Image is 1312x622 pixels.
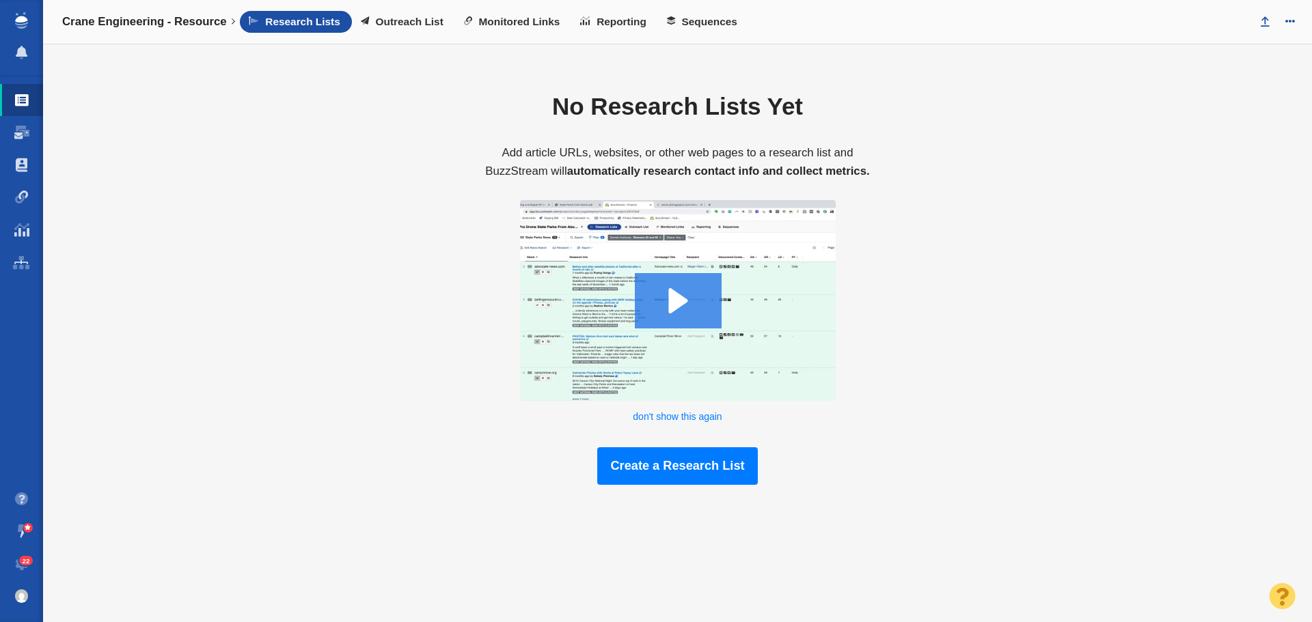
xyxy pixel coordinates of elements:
a: Research Lists [240,11,351,33]
p: Add article URLs, websites, or other web pages to a research list and BuzzStream will [477,144,879,181]
a: Sequences [658,11,749,33]
span: Monitored Links [479,16,560,28]
div: Play [635,273,722,328]
span: Reporting [597,16,646,28]
button: Create a Research List [597,447,758,485]
strong: automatically research contact info and collect metrics. [567,165,870,178]
img: d3895725eb174adcf95c2ff5092785ef [15,589,29,603]
h4: Crane Engineering - Resource [62,15,227,29]
span: Outreach List [376,16,443,28]
a: don't show this again [633,411,722,422]
h1: No Research Lists Yet [477,92,879,121]
a: Monitored Links [455,11,572,33]
span: 22 [19,556,33,566]
img: buzzstream_logo_iconsimple.png [15,12,27,29]
span: Research Lists [265,16,340,28]
span: Sequences [682,16,737,28]
a: Outreach List [352,11,455,33]
a: Reporting [571,11,657,33]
